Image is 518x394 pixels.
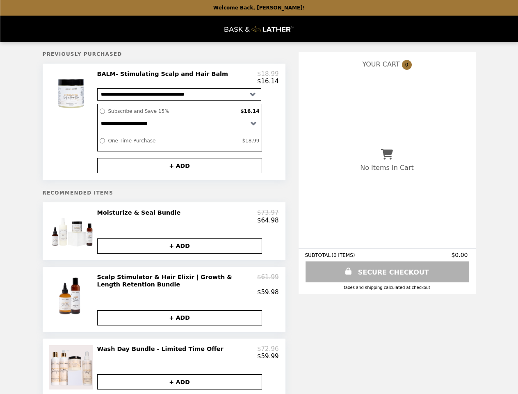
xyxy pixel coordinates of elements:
label: Subscribe and Save 15% [106,106,239,116]
button: + ADD [97,374,262,389]
div: Taxes and Shipping calculated at checkout [305,285,469,290]
img: Scalp Stimulator & Hair Elixir | Growth & Length Retention Bundle [48,273,96,319]
span: $0.00 [451,252,469,258]
h2: Scalp Stimulator & Hair Elixir | Growth & Length Retention Bundle [97,273,258,289]
h2: Moisturize & Seal Bundle [97,209,184,216]
label: $18.99 [240,136,262,146]
label: $16.14 [238,106,261,116]
h5: Recommended Items [43,190,285,196]
select: Select a product variant [97,88,261,101]
label: One Time Purchase [106,136,240,146]
span: YOUR CART [362,60,399,68]
span: 0 [402,60,412,70]
p: $59.99 [257,353,279,360]
button: + ADD [97,238,262,254]
img: Brand Logo [225,21,294,37]
select: Select a subscription option [98,116,262,131]
span: ( 0 ITEMS ) [331,252,355,258]
h2: Wash Day Bundle - Limited Time Offer [97,345,227,353]
p: $18.99 [257,70,279,78]
p: $72.96 [257,345,279,353]
p: $64.98 [257,217,279,224]
button: + ADD [97,310,262,325]
p: Welcome Back, [PERSON_NAME]! [213,5,305,11]
button: + ADD [97,158,262,173]
img: BALM- Stimulating Scalp and Hair Balm [48,70,96,116]
img: Wash Day Bundle - Limited Time Offer [49,345,95,389]
h5: Previously Purchased [43,51,285,57]
h2: BALM- Stimulating Scalp and Hair Balm [97,70,232,78]
span: SUBTOTAL [305,252,332,258]
p: $59.98 [257,289,279,296]
p: $61.99 [257,273,279,289]
p: No Items In Cart [360,164,413,172]
p: $73.97 [257,209,279,216]
p: $16.14 [257,78,279,85]
img: Moisturize & Seal Bundle [49,209,95,253]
